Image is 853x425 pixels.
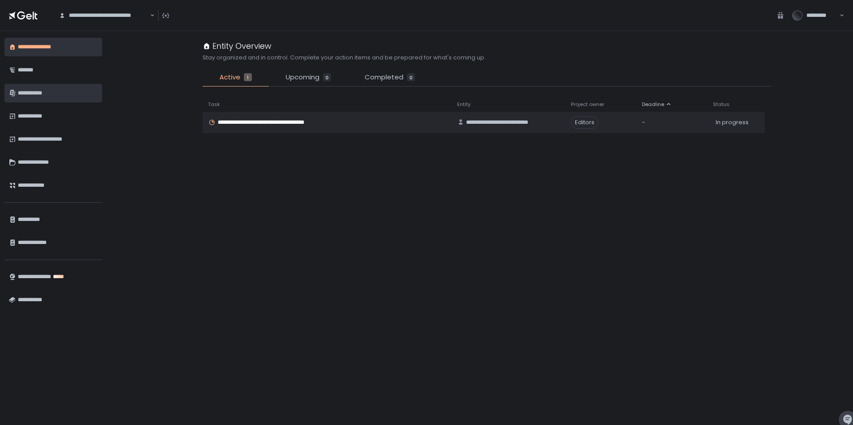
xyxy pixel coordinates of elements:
span: Completed [365,72,403,83]
span: - [642,118,645,126]
span: In progress [716,118,749,126]
div: 1 [244,73,252,81]
span: Task [208,101,220,108]
span: Project owner [571,101,604,108]
div: 0 [407,73,415,81]
div: Search for option [53,6,155,25]
span: Entity [457,101,470,108]
span: Status [713,101,729,108]
span: Active [219,72,240,83]
span: Editors [571,116,598,129]
div: Entity Overview [203,40,271,52]
div: 0 [323,73,331,81]
span: Upcoming [286,72,319,83]
h2: Stay organized and in control. Complete your action items and be prepared for what's coming up. [203,54,486,62]
span: Deadline [642,101,664,108]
